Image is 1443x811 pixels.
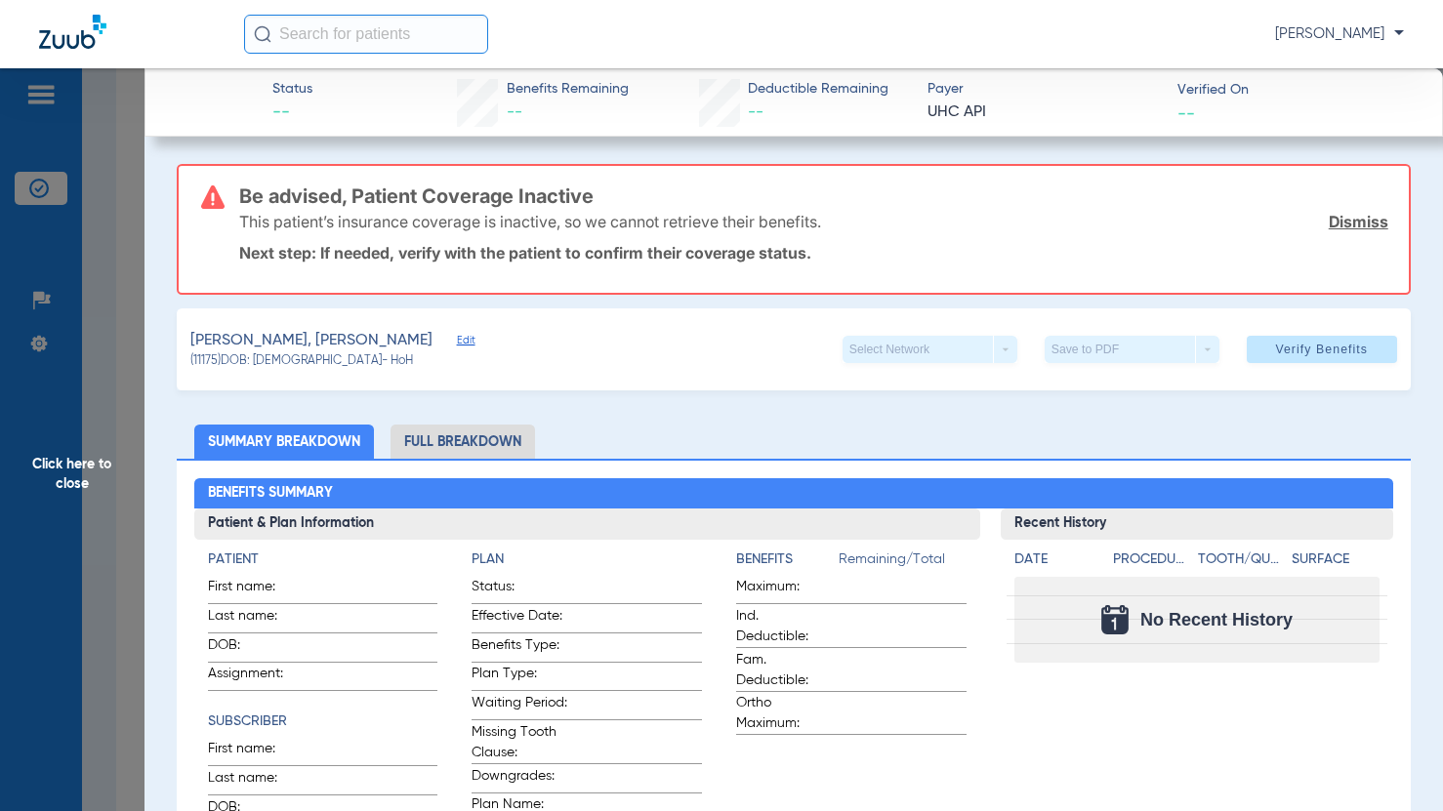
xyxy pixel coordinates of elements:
[1140,610,1293,629] span: No Recent History
[39,15,106,49] img: Zuub Logo
[736,577,832,603] span: Maximum:
[194,425,374,459] li: Summary Breakdown
[1275,342,1368,357] span: Verify Benefits
[928,101,1161,125] span: UHC API
[472,577,567,603] span: Status:
[1247,336,1397,363] button: Verify Benefits
[472,635,567,662] span: Benefits Type:
[472,606,567,632] span: Effective Date:
[208,549,438,570] h4: Patient
[1329,212,1388,231] a: Dismiss
[1014,549,1096,577] app-breakdown-title: Date
[748,79,888,100] span: Deductible Remaining
[1101,605,1129,634] img: Calendar
[391,425,535,459] li: Full Breakdown
[736,606,832,647] span: Ind. Deductible:
[1014,549,1096,570] h4: Date
[1198,549,1286,577] app-breakdown-title: Tooth/Quad
[839,549,967,577] span: Remaining/Total
[748,104,763,120] span: --
[190,329,433,353] span: [PERSON_NAME], [PERSON_NAME]
[472,722,567,763] span: Missing Tooth Clause:
[194,478,1394,509] h2: Benefits Summary
[272,101,312,125] span: --
[208,606,304,632] span: Last name:
[239,212,821,231] p: This patient’s insurance coverage is inactive, so we cannot retrieve their benefits.
[1198,549,1286,570] h4: Tooth/Quad
[201,185,225,209] img: error-icon
[272,79,312,100] span: Status
[208,768,304,794] span: Last name:
[208,664,304,690] span: Assignment:
[472,693,567,719] span: Waiting Period:
[1292,549,1380,577] app-breakdown-title: Surface
[208,739,304,765] span: First name:
[1275,24,1404,44] span: [PERSON_NAME]
[1345,717,1443,811] iframe: Chat Widget
[1113,549,1191,570] h4: Procedure
[1177,102,1195,123] span: --
[244,15,488,54] input: Search for patients
[928,79,1161,100] span: Payer
[1001,508,1394,540] h3: Recent History
[1177,80,1411,101] span: Verified On
[208,577,304,603] span: First name:
[1113,549,1191,577] app-breakdown-title: Procedure
[1292,549,1380,570] h4: Surface
[472,766,567,792] span: Downgrades:
[472,664,567,690] span: Plan Type:
[239,186,1388,206] h3: Be advised, Patient Coverage Inactive
[736,549,839,570] h4: Benefits
[736,650,832,691] span: Fam. Deductible:
[457,334,474,352] span: Edit
[208,635,304,662] span: DOB:
[736,549,839,577] app-breakdown-title: Benefits
[239,243,1388,263] p: Next step: If needed, verify with the patient to confirm their coverage status.
[736,693,832,734] span: Ortho Maximum:
[190,353,413,371] span: (11175) DOB: [DEMOGRAPHIC_DATA] - HoH
[507,79,629,100] span: Benefits Remaining
[472,549,702,570] h4: Plan
[208,711,438,732] h4: Subscriber
[194,508,980,540] h3: Patient & Plan Information
[254,25,271,43] img: Search Icon
[507,104,522,120] span: --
